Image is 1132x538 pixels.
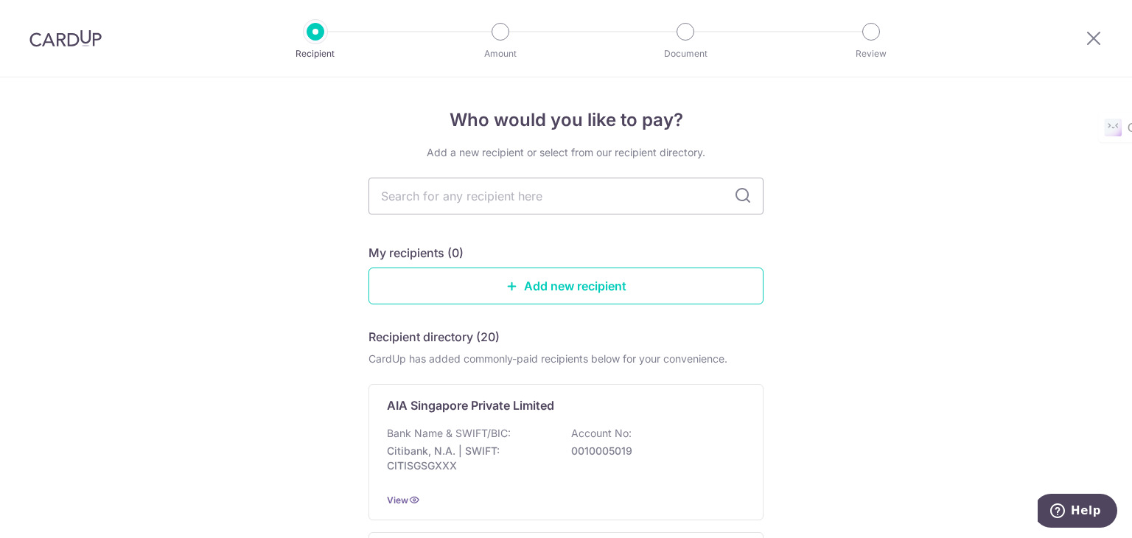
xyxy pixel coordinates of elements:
p: Bank Name & SWIFT/BIC: [387,426,511,441]
div: Add a new recipient or select from our recipient directory. [368,145,764,160]
div: CardUp has added commonly-paid recipients below for your convenience. [368,352,764,366]
p: Document [631,46,740,61]
h4: Who would you like to pay? [368,107,764,133]
p: Recipient [261,46,370,61]
p: AIA Singapore Private Limited [387,396,554,414]
img: CardUp [29,29,102,47]
p: Amount [446,46,555,61]
p: Citibank, N.A. | SWIFT: CITISGSGXXX [387,444,552,473]
a: View [387,495,408,506]
p: Account No: [571,426,632,441]
p: Review [817,46,926,61]
a: Add new recipient [368,268,764,304]
p: 0010005019 [571,444,736,458]
h5: My recipients (0) [368,244,464,262]
iframe: Opens a widget where you can find more information [1038,494,1117,531]
h5: Recipient directory (20) [368,328,500,346]
input: Search for any recipient here [368,178,764,214]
